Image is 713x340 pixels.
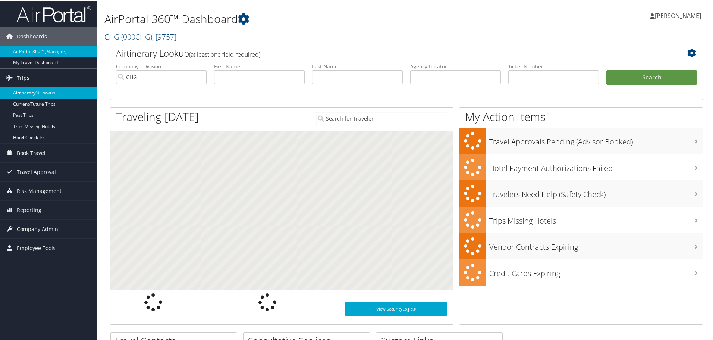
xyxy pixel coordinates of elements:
[17,181,62,200] span: Risk Management
[189,50,260,58] span: (at least one field required)
[312,62,403,69] label: Last Name:
[489,211,703,225] h3: Trips Missing Hotels
[508,62,599,69] label: Ticket Number:
[489,159,703,173] h3: Hotel Payment Authorizations Failed
[459,232,703,259] a: Vendor Contracts Expiring
[410,62,501,69] label: Agency Locator:
[104,31,176,41] a: CHG
[459,108,703,124] h1: My Action Items
[459,180,703,206] a: Travelers Need Help (Safety Check)
[489,132,703,146] h3: Travel Approvals Pending (Advisor Booked)
[17,68,29,87] span: Trips
[104,10,507,26] h1: AirPortal 360™ Dashboard
[459,153,703,180] a: Hotel Payment Authorizations Failed
[116,108,199,124] h1: Traveling [DATE]
[459,259,703,285] a: Credit Cards Expiring
[152,31,176,41] span: , [ 9757 ]
[606,69,697,84] button: Search
[116,46,648,59] h2: Airtinerary Lookup
[17,219,58,238] span: Company Admin
[17,143,45,162] span: Book Travel
[17,238,56,257] span: Employee Tools
[17,162,56,181] span: Travel Approval
[116,62,207,69] label: Company - Division:
[121,31,152,41] span: ( 000CHG )
[17,200,41,219] span: Reporting
[459,127,703,153] a: Travel Approvals Pending (Advisor Booked)
[650,4,709,26] a: [PERSON_NAME]
[459,206,703,233] a: Trips Missing Hotels
[214,62,305,69] label: First Name:
[17,26,47,45] span: Dashboards
[316,111,447,125] input: Search for Traveler
[489,237,703,252] h3: Vendor Contracts Expiring
[655,11,701,19] span: [PERSON_NAME]
[489,185,703,199] h3: Travelers Need Help (Safety Check)
[489,264,703,278] h3: Credit Cards Expiring
[16,5,91,22] img: airportal-logo.png
[345,302,447,315] a: View SecurityLogic®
